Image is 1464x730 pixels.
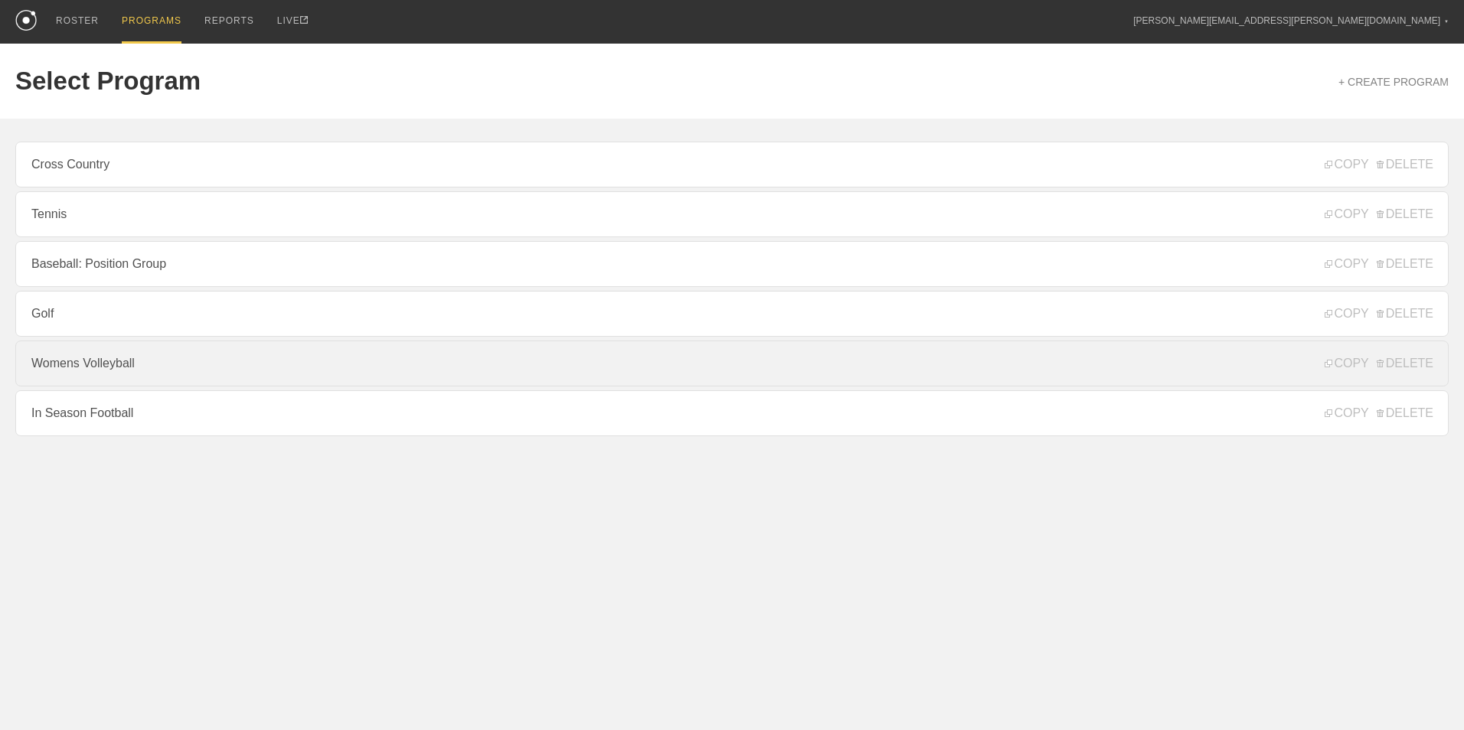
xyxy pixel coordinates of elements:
[1325,307,1368,321] span: COPY
[1377,406,1433,420] span: DELETE
[1325,257,1368,271] span: COPY
[15,390,1449,436] a: In Season Football
[1377,307,1433,321] span: DELETE
[1325,158,1368,171] span: COPY
[1444,17,1449,26] div: ▼
[1377,257,1433,271] span: DELETE
[15,291,1449,337] a: Golf
[1377,357,1433,370] span: DELETE
[1338,76,1449,88] a: + CREATE PROGRAM
[1387,657,1464,730] iframe: Chat Widget
[15,341,1449,386] a: Womens Volleyball
[15,191,1449,237] a: Tennis
[1377,158,1433,171] span: DELETE
[1325,357,1368,370] span: COPY
[15,10,37,31] img: logo
[15,241,1449,287] a: Baseball: Position Group
[1325,406,1368,420] span: COPY
[1377,207,1433,221] span: DELETE
[1325,207,1368,221] span: COPY
[15,142,1449,187] a: Cross Country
